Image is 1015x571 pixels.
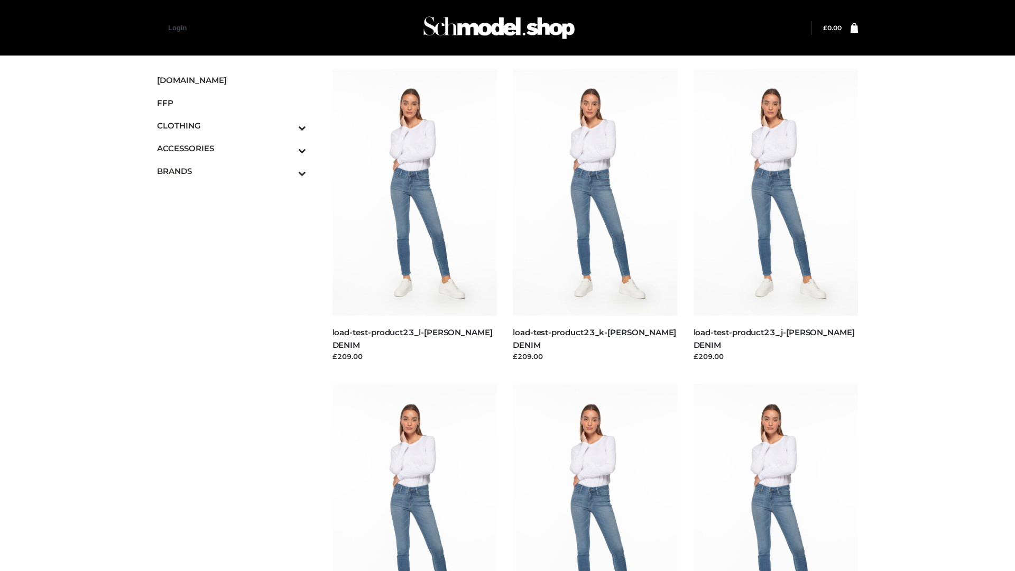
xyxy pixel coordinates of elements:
button: Toggle Submenu [269,137,306,160]
a: [DOMAIN_NAME] [157,69,306,91]
a: load-test-product23_k-[PERSON_NAME] DENIM [513,327,676,349]
span: ACCESSORIES [157,142,306,154]
div: £209.00 [513,351,678,362]
a: BRANDSToggle Submenu [157,160,306,182]
span: FFP [157,97,306,109]
div: £209.00 [694,351,859,362]
a: FFP [157,91,306,114]
a: CLOTHINGToggle Submenu [157,114,306,137]
a: Login [168,24,187,32]
a: load-test-product23_l-[PERSON_NAME] DENIM [333,327,493,349]
img: Schmodel Admin 964 [420,7,578,49]
span: £ [823,24,827,32]
bdi: 0.00 [823,24,842,32]
span: BRANDS [157,165,306,177]
div: £209.00 [333,351,497,362]
button: Toggle Submenu [269,160,306,182]
button: Toggle Submenu [269,114,306,137]
span: [DOMAIN_NAME] [157,74,306,86]
a: £0.00 [823,24,842,32]
a: ACCESSORIESToggle Submenu [157,137,306,160]
a: load-test-product23_j-[PERSON_NAME] DENIM [694,327,855,349]
span: CLOTHING [157,119,306,132]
